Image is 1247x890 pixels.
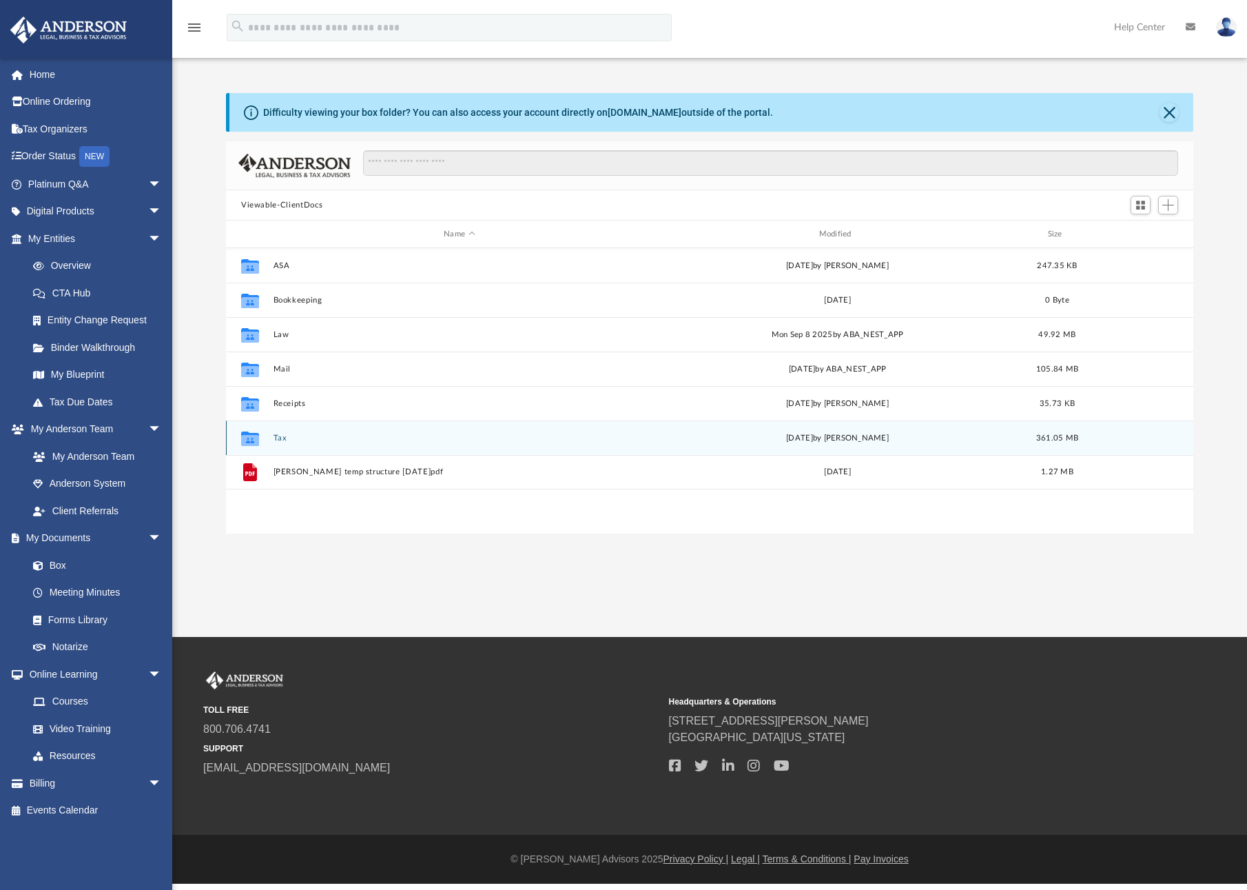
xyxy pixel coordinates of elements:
button: [PERSON_NAME] temp structure [DATE]pdf [274,467,646,476]
a: Pay Invoices [854,853,908,864]
i: menu [186,19,203,36]
a: Entity Change Request [19,307,183,334]
span: arrow_drop_down [148,769,176,798]
div: [DATE] [652,466,1024,478]
a: My Blueprint [19,361,176,389]
button: Switch to Grid View [1131,196,1151,215]
a: Box [19,552,169,579]
div: [DATE] by [PERSON_NAME] [652,432,1024,445]
a: Binder Walkthrough [19,334,183,361]
img: User Pic [1216,17,1237,37]
div: grid [226,248,1193,534]
a: Resources [19,742,176,770]
div: © [PERSON_NAME] Advisors 2025 [172,852,1247,867]
span: 0 Byte [1045,296,1069,304]
a: menu [186,26,203,36]
a: Terms & Conditions | [763,853,852,864]
button: Mail [274,365,646,374]
a: Video Training [19,715,169,742]
button: Viewable-ClientDocs [241,199,322,212]
div: Size [1030,228,1085,241]
span: arrow_drop_down [148,198,176,226]
a: My Anderson Teamarrow_drop_down [10,416,176,443]
a: My Entitiesarrow_drop_down [10,225,183,252]
i: search [230,19,245,34]
div: by ABA_NEST_APP [652,363,1024,376]
span: arrow_drop_down [148,660,176,689]
a: Client Referrals [19,497,176,525]
a: Online Learningarrow_drop_down [10,660,176,688]
div: Name [273,228,646,241]
span: arrow_drop_down [148,416,176,444]
a: Events Calendar [10,797,183,825]
div: [DATE] by [PERSON_NAME] [652,260,1024,272]
a: 800.706.4741 [203,723,271,735]
div: id [232,228,267,241]
a: Billingarrow_drop_down [10,769,183,797]
img: Anderson Advisors Platinum Portal [203,671,286,689]
a: [EMAIL_ADDRESS][DOMAIN_NAME] [203,762,390,773]
span: arrow_drop_down [148,525,176,553]
a: Courses [19,688,176,716]
span: arrow_drop_down [148,170,176,199]
span: 1.27 MB [1041,468,1073,476]
span: 49.92 MB [1038,331,1075,338]
a: [DOMAIN_NAME] [608,107,681,118]
button: Law [274,330,646,339]
small: TOLL FREE [203,704,659,716]
div: Difficulty viewing your box folder? You can also access your account directly on outside of the p... [263,105,773,120]
a: Tax Organizers [10,115,183,143]
a: Anderson System [19,470,176,498]
a: My Anderson Team [19,443,169,470]
a: Platinum Q&Aarrow_drop_down [10,170,183,198]
div: NEW [79,146,110,167]
span: 361.05 MB [1036,434,1078,442]
button: Close [1160,103,1179,122]
div: Modified [651,228,1024,241]
a: Order StatusNEW [10,143,183,171]
small: Headquarters & Operations [669,696,1125,708]
a: Home [10,61,183,88]
button: Bookkeeping [274,296,646,305]
span: arrow_drop_down [148,225,176,253]
a: Privacy Policy | [663,853,729,864]
span: 247.35 KB [1037,262,1077,270]
a: Legal | [731,853,760,864]
span: 105.84 MB [1036,365,1078,373]
a: CTA Hub [19,279,183,307]
span: 35.73 KB [1040,400,1075,407]
a: Notarize [19,634,176,661]
a: Digital Productsarrow_drop_down [10,198,183,225]
a: [GEOGRAPHIC_DATA][US_STATE] [669,731,845,743]
div: [DATE] by [PERSON_NAME] [652,398,1024,410]
a: Meeting Minutes [19,579,176,607]
button: Add [1158,196,1179,215]
small: SUPPORT [203,742,659,755]
img: Anderson Advisors Platinum Portal [6,17,131,43]
a: Forms Library [19,606,169,634]
span: [DATE] [789,365,816,373]
a: Tax Due Dates [19,388,183,416]
button: Tax [274,434,646,443]
div: id [1091,228,1187,241]
a: My Documentsarrow_drop_down [10,525,176,552]
input: Search files and folders [363,150,1178,176]
button: Receipts [274,399,646,408]
a: Overview [19,252,183,280]
div: Mon Sep 8 2025 by ABA_NEST_APP [652,329,1024,341]
button: ASA [274,261,646,270]
a: [STREET_ADDRESS][PERSON_NAME] [669,715,869,727]
div: [DATE] [652,294,1024,307]
a: Online Ordering [10,88,183,116]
